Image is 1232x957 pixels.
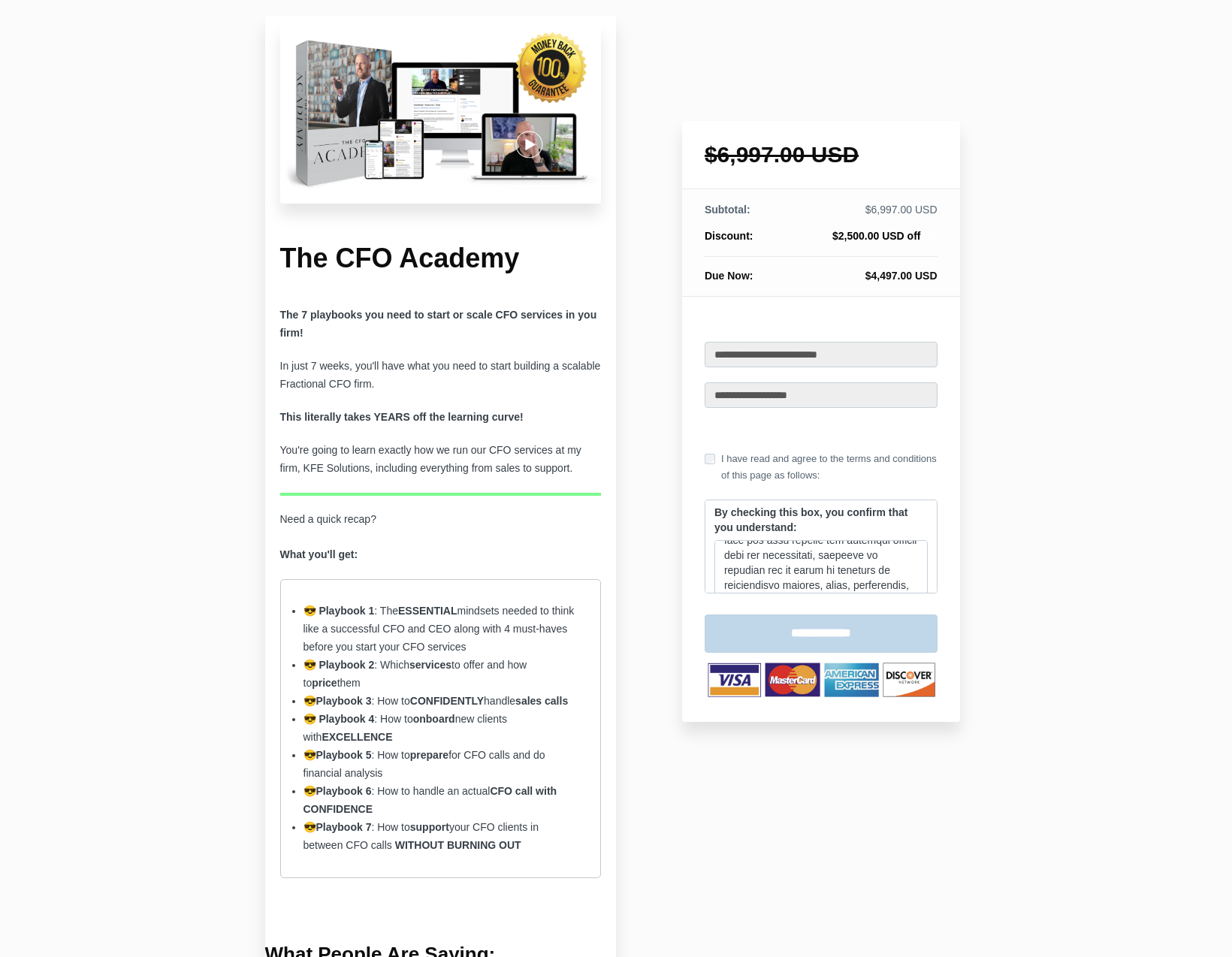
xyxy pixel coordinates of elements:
strong: calls [545,695,568,707]
strong: CONFIDENTLY [410,695,484,707]
strong: services [409,659,451,671]
strong: onboard [413,713,455,725]
p: In just 7 weeks, you'll have what you need to start building a scalable Fractional CFO firm. [280,358,602,394]
strong: Playbook 3 [316,695,372,707]
li: : The mindsets needed to think like a successful CFO and CEO along with 4 must-haves before you s... [303,602,578,657]
strong: EXCELLENCE [322,731,392,743]
span: 😎 : How to for CFO calls and do financial analysis [303,749,545,779]
th: Discount: [705,228,778,257]
i: close [925,230,938,243]
a: Use a different card [705,423,938,439]
b: The 7 playbooks you need to start or scale CFO services in you firm! [280,309,597,339]
strong: 😎 Playbook 2 [303,659,375,671]
span: 😎 : How to handle [303,695,569,707]
span: Subtotal: [705,204,750,216]
a: Logout [890,319,938,342]
strong: sales [515,695,542,707]
strong: This literally takes YEARS off the learning curve! [280,411,524,423]
strong: Playbook 7 [316,821,372,833]
h1: $6,997.00 USD [705,143,938,166]
p: Need a quick recap? [280,511,602,565]
a: close [921,230,938,246]
strong: WITHOUT BURNING OUT [395,839,521,851]
img: c16be55-448c-d20c-6def-ad6c686240a2_Untitled_design-20.png [280,23,602,204]
strong: Playbook 6 [316,785,372,797]
p: You're going to learn exactly how we run our CFO services at my firm, KFE Solutions, including ev... [280,442,602,478]
span: : Which to offer and how to them [303,659,527,689]
strong: support [410,821,449,833]
td: $6,997.00 USD [778,202,938,228]
input: I have read and agree to the terms and conditions of this page as follows: [705,454,715,464]
strong: CFO call with CONFIDENCE [303,785,557,815]
strong: What you'll get: [280,548,358,560]
span: 😎 : How to handle an actual [303,785,557,815]
span: $2,500.00 USD off [832,230,921,242]
span: : How to new clients with [303,713,507,743]
strong: prepare [410,749,448,761]
strong: 😎 Playbook 4 [303,713,375,725]
h1: The CFO Academy [280,241,602,276]
th: Due Now: [705,257,778,284]
span: $4,497.00 USD [865,270,938,282]
strong: By checking this box, you confirm that you understand: [714,506,907,533]
strong: Playbook 5 [316,749,372,761]
label: I have read and agree to the terms and conditions of this page as follows: [705,451,938,484]
strong: ESSENTIAL [398,605,457,617]
strong: 😎 Playbook 1 [303,605,375,617]
img: TNbqccpWSzOQmI4HNVXb_Untitled_design-53.png [705,660,938,699]
span: 😎 : How to your CFO clients in between CFO calls [303,821,539,851]
strong: price [312,677,337,689]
